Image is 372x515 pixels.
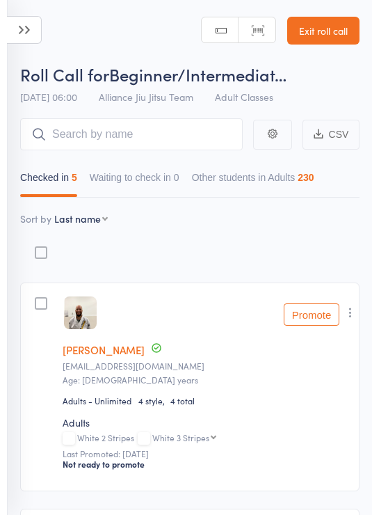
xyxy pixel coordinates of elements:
[215,90,273,104] span: Adult Classes
[99,90,193,104] span: Alliance Jiu Jitsu Team
[284,303,339,326] button: Promote
[54,212,101,225] div: Last name
[63,395,131,406] div: Adults - Unlimited
[63,449,350,459] small: Last Promoted: [DATE]
[192,165,314,197] button: Other students in Adults230
[63,415,350,429] div: Adults
[298,172,314,183] div: 230
[72,172,77,183] div: 5
[63,374,198,386] span: Age: [DEMOGRAPHIC_DATA] years
[152,433,209,442] div: White 3 Stripes
[63,459,350,470] div: Not ready to promote
[174,172,179,183] div: 0
[63,433,350,445] div: White 2 Stripes
[302,120,359,150] button: CSV
[20,90,77,104] span: [DATE] 06:00
[109,63,286,86] span: Beginner/Intermediat…
[287,17,359,45] a: Exit roll call
[170,395,195,406] span: 4 total
[20,165,77,197] button: Checked in5
[138,395,170,406] span: 4 style
[64,296,97,329] img: image1734377682.png
[63,361,350,371] small: 91nosyaj@gmail.com
[20,118,243,150] input: Search by name
[63,342,145,357] a: [PERSON_NAME]
[20,212,51,225] label: Sort by
[20,63,109,86] span: Roll Call for
[90,165,179,197] button: Waiting to check in0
